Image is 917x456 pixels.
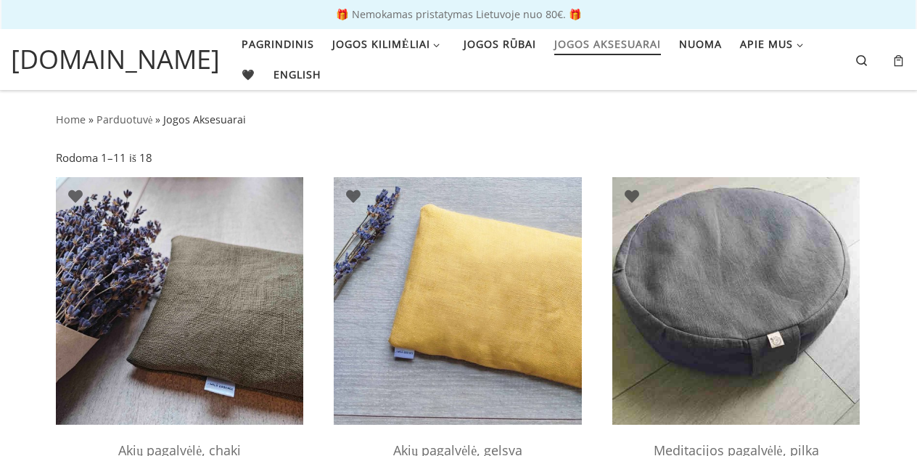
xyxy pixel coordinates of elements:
[679,29,722,56] span: Nuoma
[237,29,319,60] a: Pagrindinis
[554,29,661,56] span: Jogos aksesuarai
[464,29,536,56] span: Jogos rūbai
[242,60,255,86] span: 🖤
[459,29,541,60] a: Jogos rūbai
[328,29,450,60] a: Jogos kilimėliai
[334,177,581,425] img: akiu pagalvele meditacijai
[15,9,902,20] p: 🎁 Nemokamas pristatymas Lietuvoje nuo 80€. 🎁
[269,60,326,90] a: English
[550,29,666,60] a: Jogos aksesuarai
[11,40,220,79] a: [DOMAIN_NAME]
[242,29,314,56] span: Pagrindinis
[332,29,430,56] span: Jogos kilimėliai
[89,113,94,126] span: »
[675,29,727,60] a: Nuoma
[237,60,260,90] a: 🖤
[274,60,321,86] span: English
[96,113,152,126] a: Parduotuvė
[56,113,86,126] a: Home
[155,113,160,126] span: »
[740,29,793,56] span: Apie mus
[56,150,152,166] p: Rodoma 1–11 iš 18
[163,113,246,126] span: Jogos Aksesuarai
